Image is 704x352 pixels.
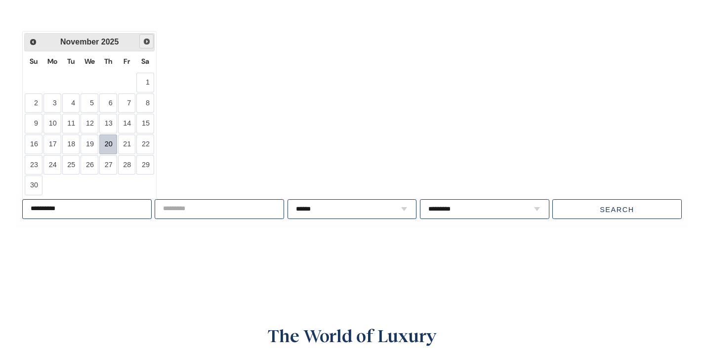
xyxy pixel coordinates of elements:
a: 15 [136,114,154,133]
span: Live well, travel often. [21,161,238,185]
span: Tuesday [67,57,75,66]
a: 25 [62,155,80,175]
a: 6 [99,93,117,113]
a: 30 [25,176,42,195]
a: 11 [62,114,80,133]
a: 18 [62,134,80,154]
a: 4 [62,93,80,113]
a: 14 [118,114,136,133]
a: 28 [118,155,136,175]
a: 29 [136,155,154,175]
span: Thursday [104,57,112,66]
span: Wednesday [84,57,95,66]
a: 24 [43,155,61,175]
span: Prev [29,38,37,46]
a: Prev [26,35,40,49]
a: 21 [118,134,136,154]
span: November [60,38,99,46]
a: 22 [136,134,154,154]
a: 5 [81,93,98,113]
a: 3 [43,93,61,113]
a: 10 [43,114,61,133]
span: Next [143,38,151,45]
span: Monday [47,57,57,66]
span: Sunday [30,57,38,66]
a: 12 [81,114,98,133]
a: 9 [25,114,42,133]
a: 2 [25,93,42,113]
a: 19 [81,134,98,154]
a: 27 [99,155,117,175]
a: 17 [43,134,61,154]
a: 20 [99,134,117,154]
a: 7 [118,93,136,113]
a: 8 [136,93,154,113]
span: Friday [124,57,130,66]
span: 2025 [101,38,119,46]
a: 1 [136,73,154,92]
button: Search [552,199,682,219]
a: 16 [25,134,42,154]
a: 23 [25,155,42,175]
a: 26 [81,155,98,175]
p: The World of Luxury [175,322,529,349]
a: Next [139,34,154,48]
span: Saturday [141,57,149,66]
a: 13 [99,114,117,133]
